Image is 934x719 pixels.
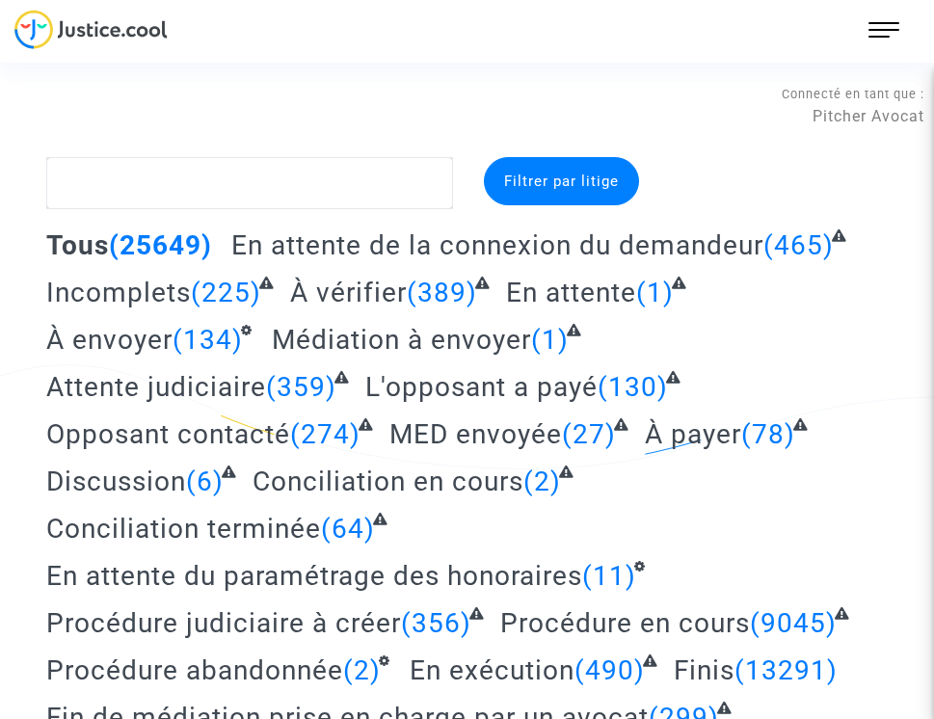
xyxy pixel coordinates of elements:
[253,466,523,497] span: Conciliation en cours
[500,607,750,639] span: Procédure en cours
[290,418,360,450] span: (274)
[531,324,569,356] span: (1)
[504,173,619,190] span: Filtrer par litige
[636,277,674,308] span: (1)
[389,418,562,450] span: MED envoyée
[46,466,186,497] span: Discussion
[46,229,109,261] span: Tous
[46,418,290,450] span: Opposant contacté
[741,418,795,450] span: (78)
[46,277,191,308] span: Incomplets
[46,324,173,356] span: À envoyer
[231,229,763,261] span: En attente de la connexion du demandeur
[46,371,266,403] span: Attente judiciaire
[46,560,582,592] span: En attente du paramétrage des honoraires
[782,87,924,101] span: Connecté en tant que :
[582,560,636,592] span: (11)
[173,324,243,356] span: (134)
[46,607,401,639] span: Procédure judiciaire à créer
[674,654,734,686] span: Finis
[763,229,834,261] span: (465)
[523,466,561,497] span: (2)
[272,324,531,356] span: Médiation à envoyer
[574,654,645,686] span: (490)
[750,607,837,639] span: (9045)
[365,371,598,403] span: L'opposant a payé
[321,513,375,545] span: (64)
[109,229,212,261] span: (25649)
[407,277,477,308] span: (389)
[14,10,168,49] img: jc-logo.svg
[506,277,636,308] span: En attente
[401,607,471,639] span: (356)
[868,14,899,45] img: menu.png
[46,654,343,686] span: Procédure abandonnée
[734,654,838,686] span: (13291)
[598,371,668,403] span: (130)
[186,466,224,497] span: (6)
[645,418,741,450] span: À payer
[191,277,261,308] span: (225)
[562,418,616,450] span: (27)
[290,277,407,308] span: À vérifier
[266,371,336,403] span: (359)
[343,654,381,686] span: (2)
[410,654,574,686] span: En exécution
[46,513,321,545] span: Conciliation terminée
